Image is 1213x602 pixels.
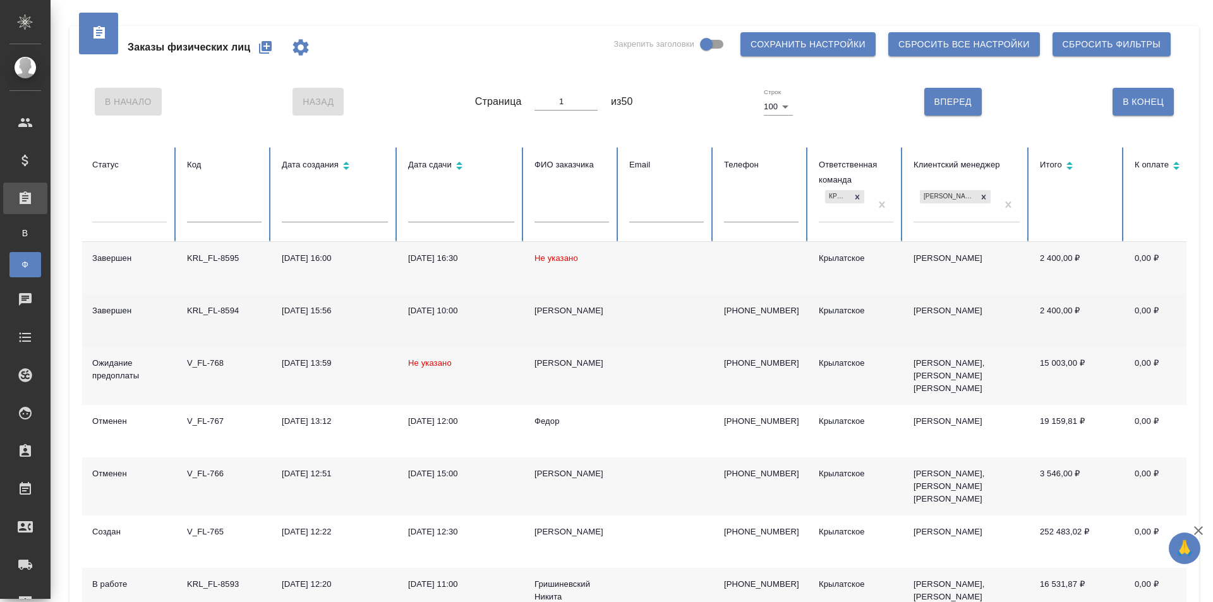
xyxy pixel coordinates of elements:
span: Заказы физических лиц [128,40,250,55]
div: [DATE] 15:56 [282,304,388,317]
a: Ф [9,252,41,277]
div: Код [187,157,262,172]
div: [DATE] 12:51 [282,467,388,480]
div: Крылатское [819,578,893,591]
div: Ответственная команда [819,157,893,188]
div: 100 [764,98,793,116]
button: Сбросить фильтры [1053,32,1171,56]
span: Сбросить все настройки [898,37,1030,52]
div: [DATE] 16:00 [282,252,388,265]
div: [DATE] 13:59 [282,357,388,370]
span: Ф [16,258,35,271]
div: V_FL-766 [187,467,262,480]
td: 3 546,00 ₽ [1030,457,1125,515]
span: Сбросить фильтры [1063,37,1161,52]
td: [PERSON_NAME] [903,405,1030,457]
div: Завершен [92,304,167,317]
div: KRL_FL-8595 [187,252,262,265]
span: 🙏 [1174,535,1195,562]
div: Завершен [92,252,167,265]
td: 252 483,02 ₽ [1030,515,1125,568]
div: [PERSON_NAME] [920,190,977,203]
button: 🙏 [1169,533,1200,564]
div: Сортировка [1040,157,1114,176]
div: Крылатское [819,357,893,370]
div: Отменен [92,467,167,480]
div: KRL_FL-8593 [187,578,262,591]
div: [PERSON_NAME] [534,357,609,370]
div: [DATE] 10:00 [408,304,514,317]
span: Не указано [408,358,452,368]
div: Статус [92,157,167,172]
td: [PERSON_NAME] [903,294,1030,347]
div: Отменен [92,415,167,428]
div: KRL_FL-8594 [187,304,262,317]
td: 2 400,00 ₽ [1030,242,1125,294]
div: [DATE] 12:20 [282,578,388,591]
div: Крылатское [819,467,893,480]
div: [DATE] 15:00 [408,467,514,480]
div: Email [629,157,704,172]
span: В Конец [1123,94,1164,110]
span: Не указано [534,253,578,263]
a: В [9,220,41,246]
td: [PERSON_NAME], [PERSON_NAME] [PERSON_NAME] [903,347,1030,405]
div: Крылатское [819,415,893,428]
div: [DATE] 11:00 [408,578,514,591]
div: [DATE] 12:22 [282,526,388,538]
div: [PERSON_NAME] [534,526,609,538]
div: [PERSON_NAME] [534,467,609,480]
div: Крылатское [819,526,893,538]
td: 15 003,00 ₽ [1030,347,1125,405]
div: Федор [534,415,609,428]
div: [DATE] 12:30 [408,526,514,538]
button: Вперед [924,88,982,116]
div: [DATE] 13:12 [282,415,388,428]
div: В работе [92,578,167,591]
button: Сбросить все настройки [888,32,1040,56]
td: [PERSON_NAME] [903,242,1030,294]
div: [DATE] 16:30 [408,252,514,265]
span: Закрепить заголовки [613,38,694,51]
p: [PHONE_NUMBER] [724,578,799,591]
span: В [16,227,35,239]
div: [PERSON_NAME] [534,304,609,317]
div: [DATE] 12:00 [408,415,514,428]
div: V_FL-767 [187,415,262,428]
div: V_FL-768 [187,357,262,370]
label: Строк [764,89,781,95]
p: [PHONE_NUMBER] [724,357,799,370]
div: Крылатское [819,252,893,265]
td: [PERSON_NAME], [PERSON_NAME] [PERSON_NAME] [903,457,1030,515]
div: V_FL-765 [187,526,262,538]
div: Ожидание предоплаты [92,357,167,382]
div: Сортировка [1135,157,1209,176]
td: [PERSON_NAME] [903,515,1030,568]
p: [PHONE_NUMBER] [724,526,799,538]
div: Крылатское [825,190,850,203]
div: Создан [92,526,167,538]
p: [PHONE_NUMBER] [724,304,799,317]
div: ФИО заказчика [534,157,609,172]
span: Сохранить настройки [751,37,866,52]
div: Сортировка [408,157,514,176]
div: Клиентский менеджер [914,157,1020,172]
div: Сортировка [282,157,388,176]
div: Телефон [724,157,799,172]
td: 2 400,00 ₽ [1030,294,1125,347]
button: Сохранить настройки [740,32,876,56]
button: В Конец [1113,88,1174,116]
p: [PHONE_NUMBER] [724,467,799,480]
td: 19 159,81 ₽ [1030,405,1125,457]
span: из 50 [611,94,633,109]
span: Вперед [934,94,972,110]
button: Создать [250,32,281,63]
div: Крылатское [819,304,893,317]
p: [PHONE_NUMBER] [724,415,799,428]
span: Страница [475,94,522,109]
